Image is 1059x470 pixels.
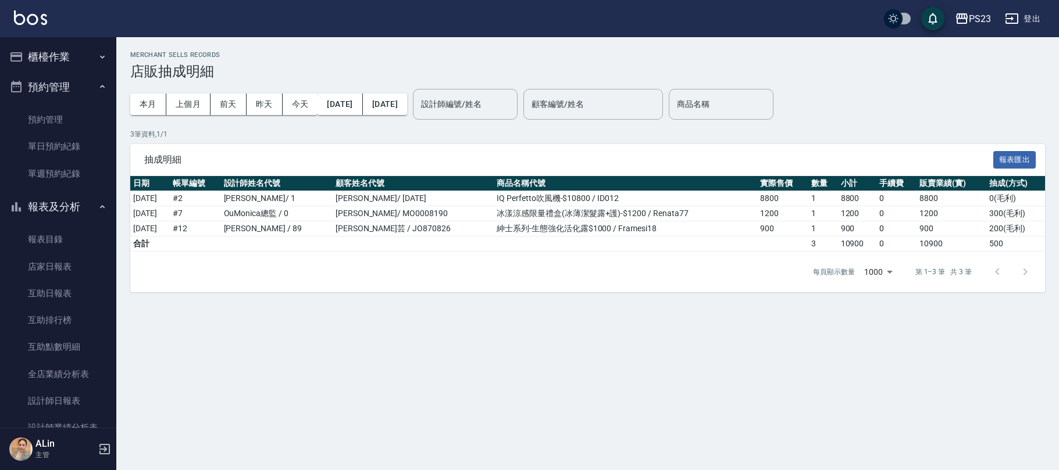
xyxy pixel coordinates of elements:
td: # 7 [170,206,221,221]
span: 抽成明細 [144,154,993,166]
td: 900 [838,221,876,236]
td: 0 [876,191,917,206]
th: 抽成(方式) [986,176,1045,191]
td: 10900 [838,236,876,252]
button: 報表及分析 [5,192,112,222]
td: 紳士系列-生態強化活化露$1000 / Framesi18 [494,221,757,236]
td: 0 [876,206,917,221]
div: 1000 [860,256,897,288]
button: PS23 [950,7,996,31]
th: 小計 [838,176,876,191]
button: 登出 [1000,8,1045,30]
a: 預約管理 [5,106,112,133]
td: [PERSON_NAME]/ 1 [221,191,333,206]
button: 前天 [211,94,247,115]
td: 1200 [757,206,808,221]
button: 預約管理 [5,72,112,102]
td: 0 ( 毛利 ) [986,191,1045,206]
th: 帳單編號 [170,176,221,191]
img: Person [9,437,33,461]
td: [PERSON_NAME] / 89 [221,221,333,236]
td: [PERSON_NAME]/ MO0008190 [333,206,494,221]
button: [DATE] [318,94,362,115]
td: 1 [808,191,838,206]
td: [PERSON_NAME]/ [DATE] [333,191,494,206]
p: 3 筆資料, 1 / 1 [130,129,1045,139]
button: 報表匯出 [993,151,1036,169]
td: OuMonica總監 / 0 [221,206,333,221]
td: 8800 [917,191,986,206]
td: 3 [808,236,838,252]
th: 顧客姓名代號 [333,176,494,191]
button: [DATE] [363,94,407,115]
button: 本月 [130,94,166,115]
th: 商品名稱代號 [494,176,757,191]
a: 單週預約紀錄 [5,160,112,187]
a: 互助日報表 [5,280,112,307]
a: 設計師日報表 [5,388,112,414]
th: 販賣業績(實) [917,176,986,191]
a: 互助點數明細 [5,333,112,360]
td: 8800 [838,191,876,206]
td: [DATE] [130,206,170,221]
button: 櫃檯作業 [5,42,112,72]
td: [DATE] [130,191,170,206]
button: 上個月 [166,94,211,115]
a: 設計師業績分析表 [5,414,112,441]
td: 1 [808,221,838,236]
a: 單日預約紀錄 [5,133,112,160]
p: 第 1–3 筆 共 3 筆 [915,267,972,277]
td: 200 ( 毛利 ) [986,221,1045,236]
td: # 12 [170,221,221,236]
img: Logo [14,10,47,25]
th: 設計師姓名代號 [221,176,333,191]
td: 冰漾涼感限量禮盒(冰薄潔髮露+護)-$1200 / Renata77 [494,206,757,221]
td: 500 [986,236,1045,252]
td: 合計 [130,236,170,252]
h3: 店販抽成明細 [130,63,1045,80]
p: 每頁顯示數量 [813,267,855,277]
h2: Merchant Sells Records [130,51,1045,59]
td: 900 [757,221,808,236]
button: save [921,7,944,30]
a: 報表匯出 [993,153,1036,164]
h5: ALin [35,438,95,450]
a: 互助排行榜 [5,307,112,333]
td: [DATE] [130,221,170,236]
td: IQ Perfetto吹風機-$10800 / ID012 [494,191,757,206]
button: 昨天 [247,94,283,115]
a: 店家日報表 [5,253,112,280]
th: 手續費 [876,176,917,191]
div: PS23 [969,12,991,26]
td: 1200 [838,206,876,221]
th: 實際售價 [757,176,808,191]
td: 0 [876,221,917,236]
td: 10900 [917,236,986,252]
td: 8800 [757,191,808,206]
td: [PERSON_NAME]芸 / JO870826 [333,221,494,236]
td: 0 [876,236,917,252]
td: # 2 [170,191,221,206]
td: 1 [808,206,838,221]
th: 日期 [130,176,170,191]
p: 主管 [35,450,95,460]
th: 數量 [808,176,838,191]
a: 全店業績分析表 [5,361,112,388]
td: 900 [917,221,986,236]
button: 今天 [283,94,318,115]
td: 1200 [917,206,986,221]
a: 報表目錄 [5,226,112,253]
td: 300 ( 毛利 ) [986,206,1045,221]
